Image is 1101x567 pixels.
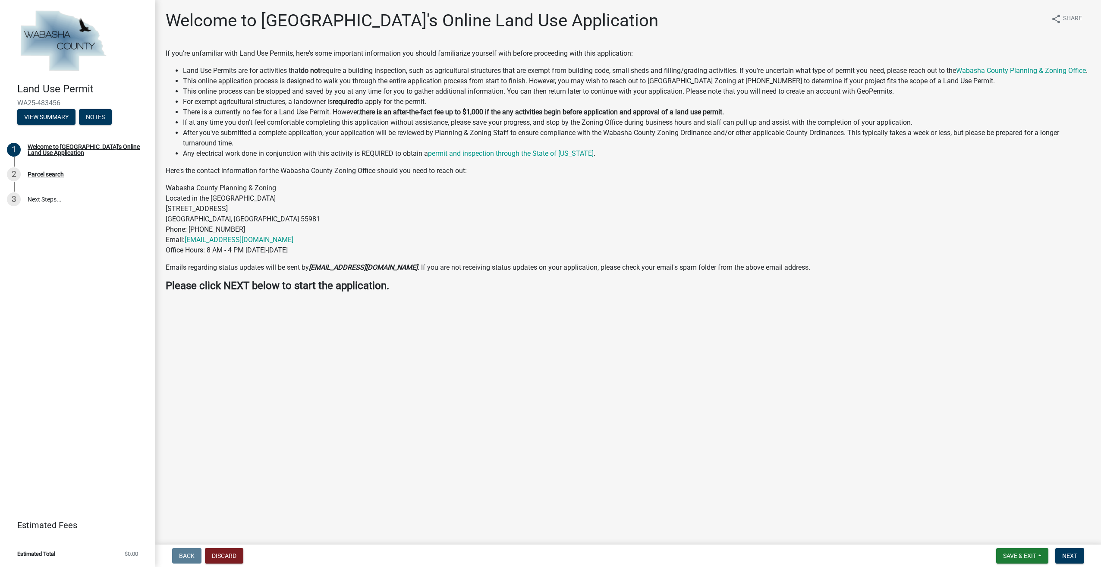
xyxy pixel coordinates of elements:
a: [EMAIL_ADDRESS][DOMAIN_NAME] [185,236,293,244]
button: shareShare [1044,10,1089,27]
a: Estimated Fees [7,517,142,534]
div: Welcome to [GEOGRAPHIC_DATA]'s Online Land Use Application [28,144,142,156]
li: Any electrical work done in conjunction with this activity is REQUIRED to obtain a . [183,148,1091,159]
button: Next [1055,548,1084,564]
button: Notes [79,109,112,125]
span: Save & Exit [1003,552,1036,559]
p: Wabasha County Planning & Zoning Located in the [GEOGRAPHIC_DATA] [STREET_ADDRESS] [GEOGRAPHIC_DA... [166,183,1091,255]
li: There is a currently no fee for a Land Use Permit. However, [183,107,1091,117]
span: Share [1063,14,1082,24]
strong: [EMAIL_ADDRESS][DOMAIN_NAME] [309,263,418,271]
wm-modal-confirm: Summary [17,114,75,121]
p: Here's the contact information for the Wabasha County Zoning Office should you need to reach out: [166,166,1091,176]
h4: Land Use Permit [17,83,148,95]
div: 2 [7,167,21,181]
span: Back [179,552,195,559]
button: Save & Exit [996,548,1048,564]
h1: Welcome to [GEOGRAPHIC_DATA]'s Online Land Use Application [166,10,658,31]
li: If at any time you don't feel comfortable completing this application without assistance, please ... [183,117,1091,128]
button: Discard [205,548,243,564]
div: Parcel search [28,171,64,177]
strong: Please click NEXT below to start the application. [166,280,389,292]
li: Land Use Permits are for activities that require a building inspection, such as agricultural stru... [183,66,1091,76]
wm-modal-confirm: Notes [79,114,112,121]
i: share [1051,14,1061,24]
strong: there is an after-the-fact fee up to $1,000 if the any activities begin before application and ap... [360,108,724,116]
p: If you're unfamiliar with Land Use Permits, here's some important information you should familiar... [166,48,1091,59]
strong: do not [301,66,320,75]
a: Wabasha County Planning & Zoning Office [956,66,1086,75]
div: 1 [7,143,21,157]
button: View Summary [17,109,75,125]
li: This online application process is designed to walk you through the entire application process fr... [183,76,1091,86]
img: Wabasha County, Minnesota [17,9,109,74]
span: Next [1062,552,1077,559]
button: Back [172,548,201,564]
strong: required [333,98,357,106]
li: After you've submitted a complete application, your application will be reviewed by Planning & Zo... [183,128,1091,148]
span: Estimated Total [17,551,55,557]
div: 3 [7,192,21,206]
li: For exempt agricultural structures, a landowner is to apply for the permit. [183,97,1091,107]
span: WA25-483456 [17,99,138,107]
li: This online process can be stopped and saved by you at any time for you to gather additional info... [183,86,1091,97]
p: Emails regarding status updates will be sent by . If you are not receiving status updates on your... [166,262,1091,273]
span: $0.00 [125,551,138,557]
a: permit and inspection through the State of [US_STATE] [428,149,594,157]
